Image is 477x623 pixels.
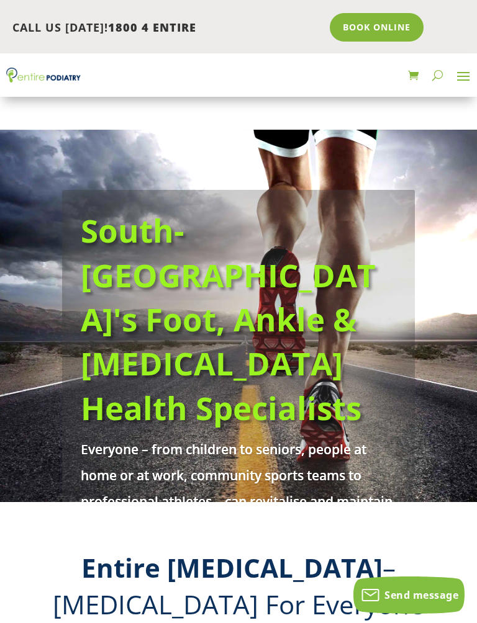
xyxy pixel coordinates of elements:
[330,13,424,42] a: Book Online
[12,20,321,36] p: CALL US [DATE]!
[81,436,396,593] p: Everyone – from children to seniors, people at home or at work, community sports teams to profess...
[353,576,465,614] button: Send message
[108,20,196,35] span: 1800 4 ENTIRE
[81,208,376,429] a: South-[GEOGRAPHIC_DATA]'s Foot, Ankle & [MEDICAL_DATA] Health Specialists
[384,588,458,602] span: Send message
[81,550,383,585] b: Entire [MEDICAL_DATA]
